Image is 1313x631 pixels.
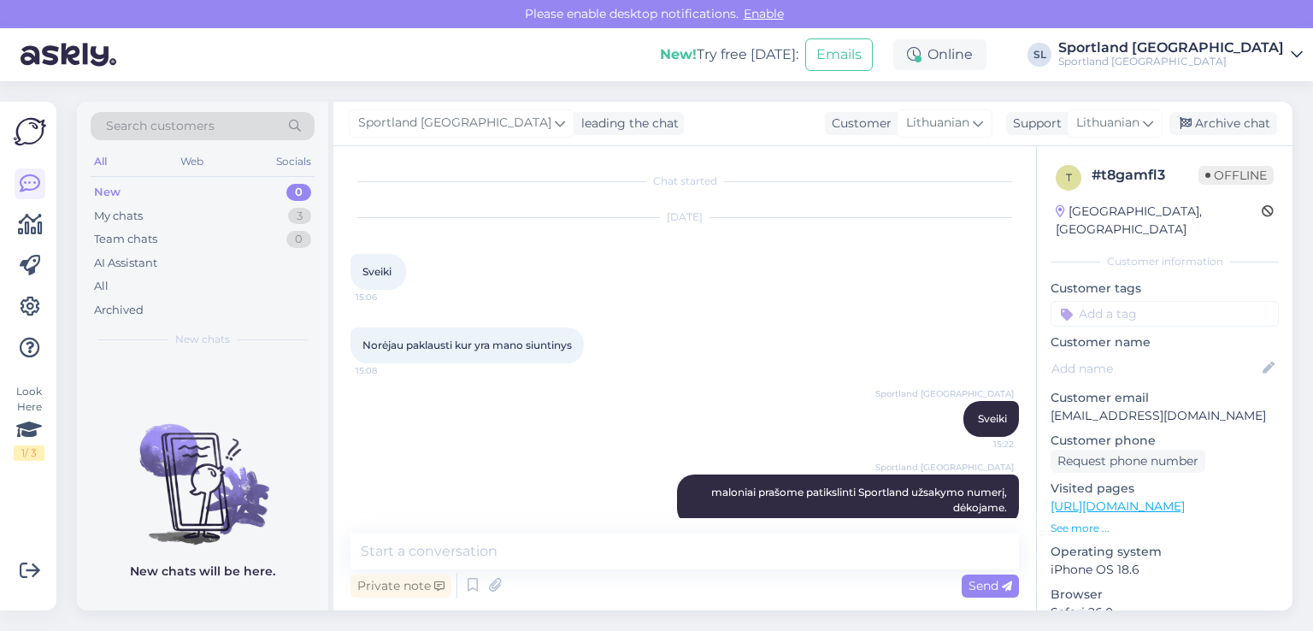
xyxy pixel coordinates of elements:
[825,115,892,133] div: Customer
[286,184,311,201] div: 0
[288,208,311,225] div: 3
[1051,301,1279,327] input: Add a tag
[14,445,44,461] div: 1 / 3
[711,486,1010,514] span: maloniai prašome patikslinti Sportland užsakymo numerį, dėkojame.
[660,44,798,65] div: Try free [DATE]:
[875,461,1014,474] span: Sportland [GEOGRAPHIC_DATA]
[358,114,551,133] span: Sportland [GEOGRAPHIC_DATA]
[1051,561,1279,579] p: iPhone OS 18.6
[1051,432,1279,450] p: Customer phone
[1051,543,1279,561] p: Operating system
[94,278,109,295] div: All
[1051,480,1279,498] p: Visited pages
[350,209,1019,225] div: [DATE]
[94,184,121,201] div: New
[1076,114,1139,133] span: Lithuanian
[94,231,157,248] div: Team chats
[1051,280,1279,298] p: Customer tags
[1169,112,1277,135] div: Archive chat
[893,39,986,70] div: Online
[91,150,110,173] div: All
[350,575,451,598] div: Private note
[177,150,207,173] div: Web
[1051,407,1279,425] p: [EMAIL_ADDRESS][DOMAIN_NAME]
[362,265,392,278] span: Sveiki
[906,114,969,133] span: Lithuanian
[950,438,1014,451] span: 15:22
[1092,165,1198,186] div: # t8gamfl3
[1051,359,1259,378] input: Add name
[969,578,1012,593] span: Send
[1066,171,1072,184] span: t
[1051,254,1279,269] div: Customer information
[1051,389,1279,407] p: Customer email
[350,174,1019,189] div: Chat started
[14,115,46,148] img: Askly Logo
[739,6,789,21] span: Enable
[1058,41,1303,68] a: Sportland [GEOGRAPHIC_DATA]Sportland [GEOGRAPHIC_DATA]
[1058,41,1284,55] div: Sportland [GEOGRAPHIC_DATA]
[356,364,420,377] span: 15:08
[94,255,157,272] div: AI Assistant
[175,332,230,347] span: New chats
[130,563,275,581] p: New chats will be here.
[1056,203,1262,239] div: [GEOGRAPHIC_DATA], [GEOGRAPHIC_DATA]
[94,208,143,225] div: My chats
[77,393,328,547] img: No chats
[1198,166,1274,185] span: Offline
[1051,521,1279,536] p: See more ...
[660,46,697,62] b: New!
[875,387,1014,400] span: Sportland [GEOGRAPHIC_DATA]
[574,115,679,133] div: leading the chat
[94,302,144,319] div: Archived
[362,339,572,351] span: Norėjau paklausti kur yra mano siuntinys
[356,291,420,304] span: 15:06
[805,38,873,71] button: Emails
[14,384,44,461] div: Look Here
[1027,43,1051,67] div: SL
[1058,55,1284,68] div: Sportland [GEOGRAPHIC_DATA]
[106,117,215,135] span: Search customers
[1051,498,1185,514] a: [URL][DOMAIN_NAME]
[286,231,311,248] div: 0
[1051,586,1279,604] p: Browser
[1006,115,1062,133] div: Support
[273,150,315,173] div: Socials
[1051,604,1279,622] p: Safari 26.0
[1051,333,1279,351] p: Customer name
[978,412,1007,425] span: Sveiki
[1051,450,1205,473] div: Request phone number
